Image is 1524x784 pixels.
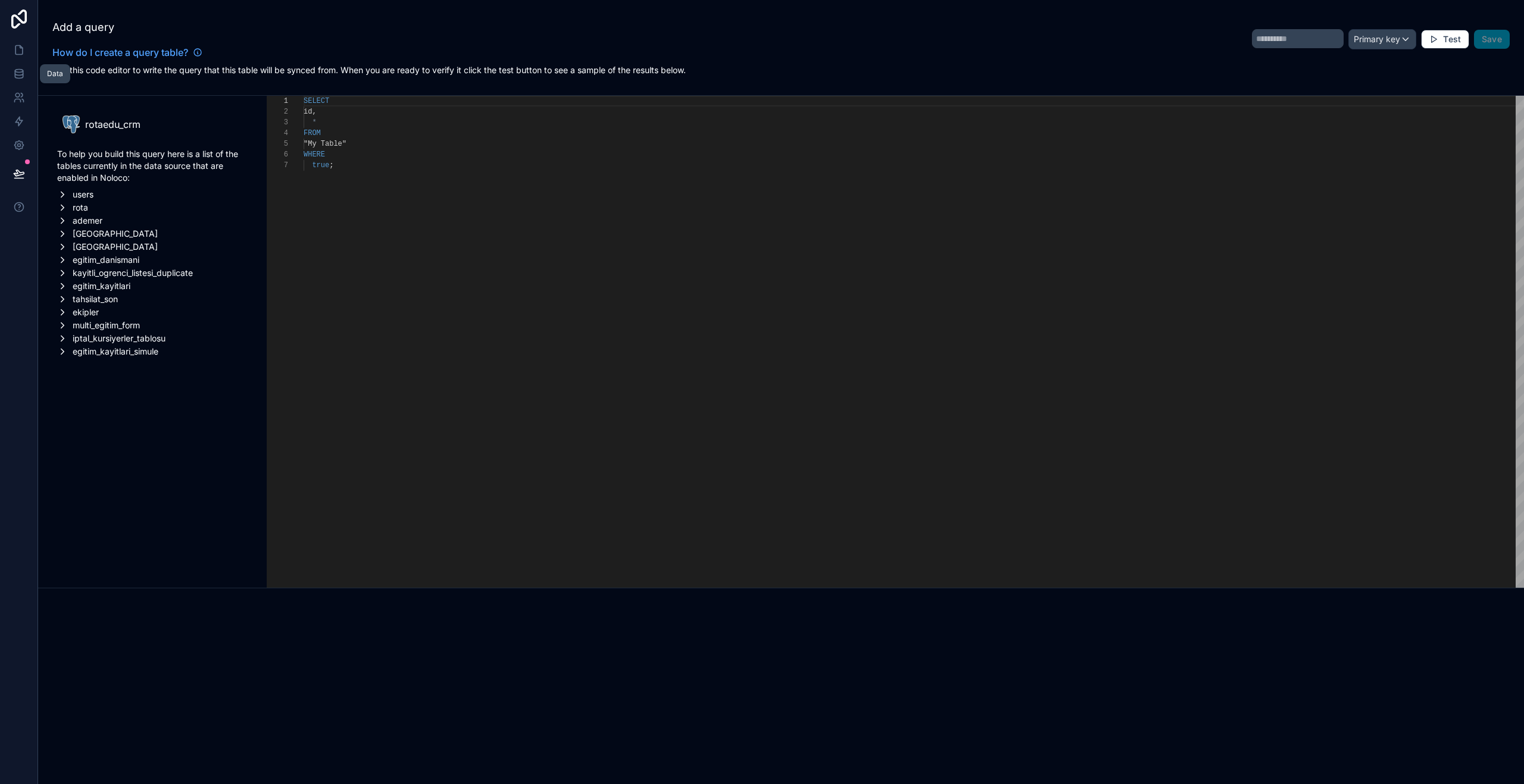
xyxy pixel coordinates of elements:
[73,189,93,200] span: users
[304,140,346,148] span: "My Table"
[52,45,188,59] span: How do I create a query table?
[73,202,88,214] span: rota
[73,346,158,357] span: egitim_kayitlari_simule
[73,293,118,305] span: tahsilat_son
[304,96,304,106] textarea: Editor content;Press Alt+F1 for Accessibility Options.
[304,108,312,116] span: id
[267,139,288,149] div: 5
[62,115,80,134] img: leftSidebar.data.sync.customQuery.logoAlt
[73,333,165,344] span: iptal_kursiyerler_tablosu
[267,106,288,117] div: 2
[52,64,1510,76] p: Use this code editor to write the query that this table will be synced from. When you are ready t...
[73,215,102,227] span: ademer
[1421,30,1469,49] button: Test
[1354,34,1400,44] span: Primary key
[73,228,158,240] span: [GEOGRAPHIC_DATA]
[52,45,202,59] a: How do I create a query table?
[304,150,325,159] span: WHERE
[73,254,139,266] span: egitim_danismani
[267,128,288,139] div: 4
[304,129,321,137] span: FROM
[73,306,99,318] span: ekipler
[267,160,288,171] div: 7
[85,117,140,131] span: rotaedu_crm
[73,267,193,279] span: kayitli_ogrenci_listesi_duplicate
[267,96,288,106] div: 1
[312,108,316,116] span: ,
[312,161,329,170] span: true
[47,69,63,79] div: Data
[267,117,288,128] div: 3
[73,241,158,253] span: [GEOGRAPHIC_DATA]
[1443,34,1461,45] span: Test
[38,96,267,681] div: scrollable content
[57,148,248,184] p: To help you build this query here is a list of the tables currently in the data source that are e...
[73,319,140,331] span: multi_egitim_form
[73,280,130,292] span: egitim_kayitlari
[304,97,329,105] span: SELECT
[1348,29,1416,49] button: Primary key
[329,161,333,170] span: ;
[267,149,288,160] div: 6
[52,19,114,36] span: Add a query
